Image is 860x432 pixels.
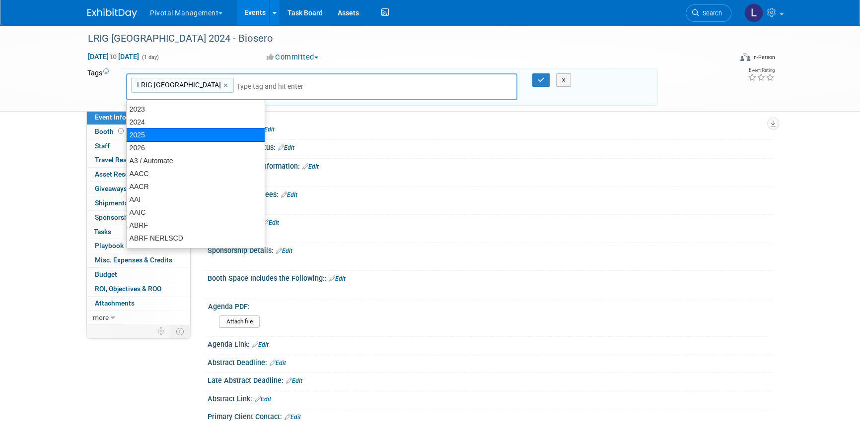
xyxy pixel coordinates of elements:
[686,4,731,22] a: Search
[87,8,137,18] img: ExhibitDay
[127,206,265,219] div: AAIC
[127,232,265,245] div: ABRF NERLSCD
[87,196,190,210] a: Shipments
[116,127,126,135] span: Booth not reserved yet
[748,68,775,73] div: Event Rating
[87,239,190,253] a: Playbook
[208,243,773,256] div: Sponsorship Details:
[127,167,265,180] div: AACC
[126,128,265,142] div: 2025
[95,299,135,307] span: Attachments
[95,285,161,293] span: ROI, Objectives & ROO
[87,211,190,225] a: Sponsorships
[276,247,292,254] a: Edit
[87,125,190,139] a: Booth
[95,127,126,135] span: Booth
[208,187,773,200] div: Number of Attendees:
[170,325,191,338] td: Toggle Event Tabs
[236,81,375,91] input: Type tag and hit enter
[127,103,265,116] div: 2023
[87,253,190,267] a: Misc. Expenses & Credits
[208,215,773,228] div: Show Feedback:
[87,182,190,196] a: Giveaways
[141,54,159,61] span: (1 day)
[673,52,775,66] div: Event Format
[329,275,346,282] a: Edit
[94,228,111,236] span: Tasks
[556,73,572,87] button: X
[153,325,170,338] td: Personalize Event Tab Strip
[263,219,279,226] a: Edit
[95,113,150,121] span: Event Information
[281,191,297,198] a: Edit
[255,396,271,403] a: Edit
[87,111,190,124] a: Event Information
[285,414,301,421] a: Edit
[699,9,722,17] span: Search
[127,193,265,206] div: AAI
[278,144,294,151] a: Edit
[95,256,172,264] span: Misc. Expenses & Credits
[286,377,302,384] a: Edit
[208,299,768,311] div: Agenda PDF:
[127,154,265,167] div: A3 / Automate
[208,271,773,284] div: Booth Space Includes the Following::
[87,168,190,182] a: Asset Reservations
[208,409,773,422] div: Primary Client Contact:
[258,126,275,133] a: Edit
[208,337,773,350] div: Agenda Link:
[223,80,230,91] a: ×
[87,52,140,61] span: [DATE] [DATE]
[95,185,127,192] span: Giveaways
[752,54,775,61] div: In-Person
[127,219,265,232] div: ABRF
[302,163,319,170] a: Edit
[93,313,109,321] span: more
[109,53,118,61] span: to
[95,170,154,178] span: Asset Reservations
[135,80,221,90] span: LRIG [GEOGRAPHIC_DATA]
[95,156,155,164] span: Travel Reservations
[208,391,773,404] div: Abstract Link:
[252,341,269,348] a: Edit
[87,282,190,296] a: ROI, Objectives & ROO
[127,116,265,128] div: 2024
[208,373,773,386] div: Late Abstract Deadline:
[208,122,773,134] div: Event Website:
[95,142,110,150] span: Staff
[127,180,265,193] div: AACR
[87,68,112,106] td: Tags
[270,360,286,367] a: Edit
[87,139,190,153] a: Staff
[84,30,717,48] div: LRIG [GEOGRAPHIC_DATA] 2024 - Biosero
[95,213,138,221] span: Sponsorships
[87,153,190,167] a: Travel Reservations
[87,311,190,325] a: more
[127,141,265,154] div: 2026
[744,3,763,22] img: Leslie Pelton
[263,52,322,62] button: Committed
[208,140,773,153] div: Exhibitor Prospectus:
[95,199,128,207] span: Shipments
[208,159,773,172] div: Event Topic and Information:
[87,225,190,239] a: Tasks
[87,297,190,310] a: Attachments
[95,270,117,278] span: Budget
[208,355,773,368] div: Abstract Deadline:
[95,242,124,249] span: Playbook
[127,245,265,257] div: ABRF-MAD SSCi
[87,268,190,282] a: Budget
[740,53,750,61] img: Format-Inperson.png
